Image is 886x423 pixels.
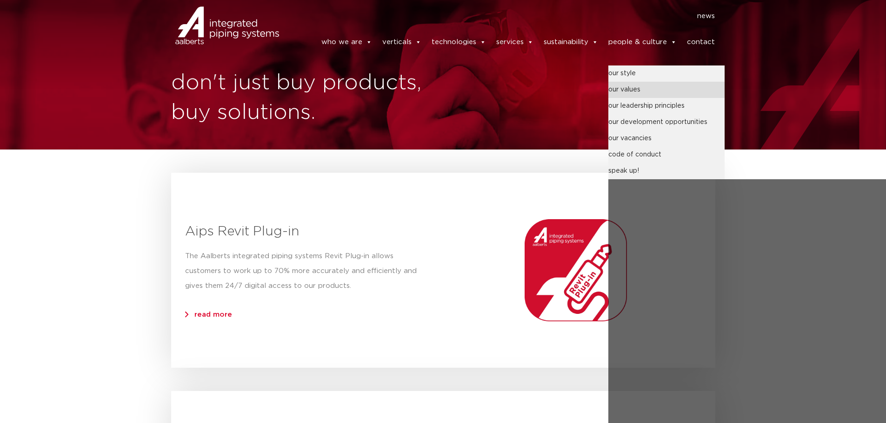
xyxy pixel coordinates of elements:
[608,147,725,163] a: code of conduct
[544,33,598,52] a: sustainability
[171,68,439,128] h1: don't just buy products, buy solutions.
[608,98,725,114] a: our leadership principles
[608,82,725,98] a: our values
[496,33,533,52] a: services
[321,33,372,52] a: who we are
[185,222,429,241] h3: Aips Revit Plug-in
[185,249,429,293] p: The Aalberts integrated piping systems Revit Plug-in allows customers to work up to 70% more accu...
[697,9,715,24] a: news
[608,65,725,82] a: our style
[293,9,715,24] nav: Menu
[608,130,725,147] a: our vacancies
[687,33,715,52] a: contact
[608,163,725,179] a: speak up!
[432,33,486,52] a: technologies
[194,311,232,318] a: read more
[608,33,677,52] a: people & culture
[382,33,421,52] a: verticals
[608,114,725,130] a: our development opportunities
[443,173,708,368] img: Aalberts_IPS_icon_revit_plugin_rgb.png.webp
